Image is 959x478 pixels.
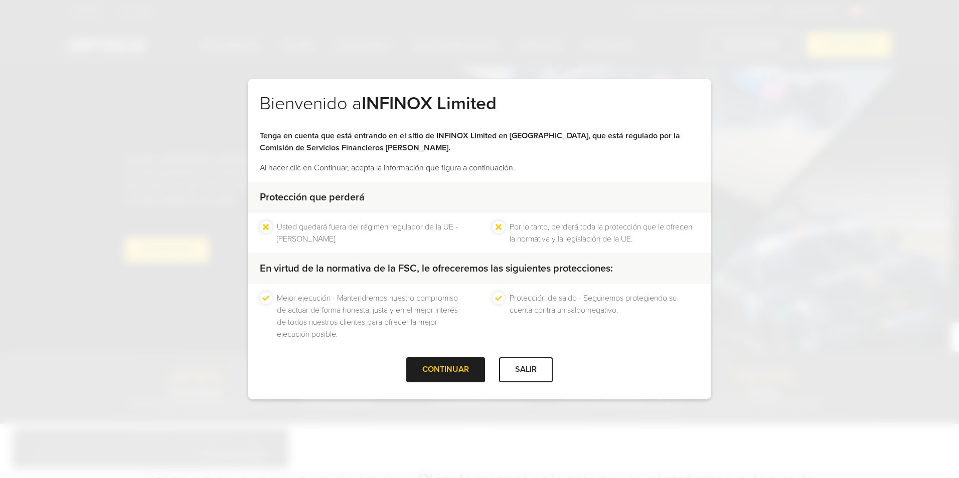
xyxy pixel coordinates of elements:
[260,93,699,130] h2: Bienvenido a
[362,93,497,114] strong: INFINOX Limited
[406,357,485,382] div: CONTINUAR
[277,221,466,245] li: Usted quedará fuera del régimen regulador de la UE - [PERSON_NAME].
[260,131,680,153] strong: Tenga en cuenta que está entrando en el sitio de INFINOX Limited en [GEOGRAPHIC_DATA], que está r...
[260,263,613,275] strong: En virtud de la normativa de la FSC, le ofreceremos las siguientes protecciones:
[277,292,466,340] li: Mejor ejecución - Mantendremos nuestro compromiso de actuar de forma honesta, justa y en el mejor...
[260,191,365,203] strong: Protección que perderá
[510,221,699,245] li: Por lo tanto, perderá toda la protección que le ofrecen la normativa y la legislación de la UE.
[260,162,699,174] p: Al hacer clic en Continuar, acepta la información que figura a continuación.
[510,292,699,340] li: Protección de saldo - Seguiremos protegiendo su cuenta contra un saldo negativo.
[499,357,553,382] div: SALIR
